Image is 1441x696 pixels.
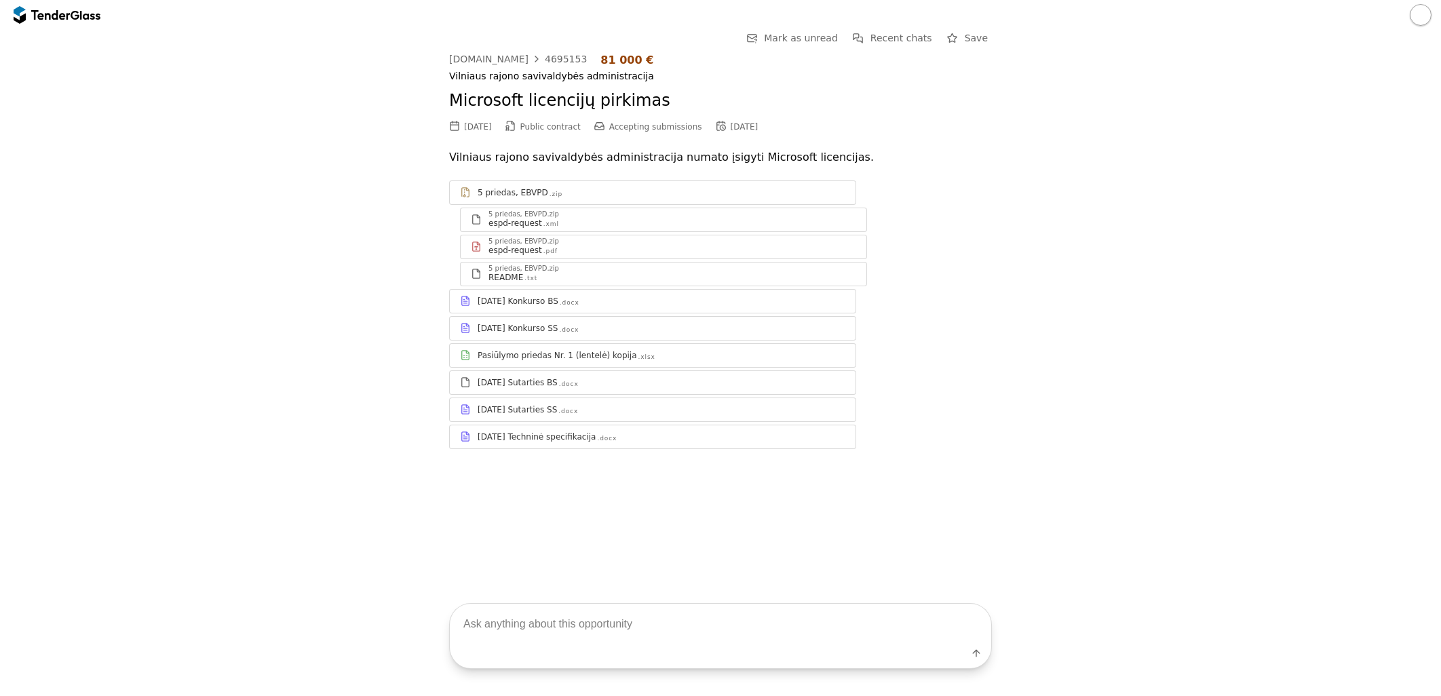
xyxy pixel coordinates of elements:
[849,30,936,47] button: Recent chats
[943,30,992,47] button: Save
[543,247,558,256] div: .pdf
[460,262,867,286] a: 5 priedas, EBVPD.zipREADME.txt
[449,425,856,449] a: [DATE] Techninė specifikacija.docx
[543,220,559,229] div: .xml
[560,298,579,307] div: .docx
[449,90,992,113] h2: Microsoft licencijų pirkimas
[478,377,558,388] div: [DATE] Sutarties BS
[558,407,578,416] div: .docx
[449,316,856,341] a: [DATE] Konkurso SS.docx
[609,122,702,132] span: Accepting submissions
[965,33,988,43] span: Save
[449,148,992,167] p: Vilniaus rajono savivaldybės administracija numato įsigyti Microsoft licencijas.
[478,431,596,442] div: [DATE] Techninė specifikacija
[449,343,856,368] a: Pasiūlymo priedas Nr. 1 (lentelė) kopija.xlsx
[597,434,617,443] div: .docx
[464,122,492,132] div: [DATE]
[449,71,992,82] div: Vilniaus rajono savivaldybės administracija
[449,54,587,64] a: [DOMAIN_NAME]4695153
[478,350,637,361] div: Pasiūlymo priedas Nr. 1 (lentelė) kopija
[559,326,579,334] div: .docx
[638,353,655,362] div: .xlsx
[488,245,542,256] div: espd-request
[449,398,856,422] a: [DATE] Sutarties SS.docx
[524,274,537,283] div: .txt
[488,238,559,245] div: 5 priedas, EBVPD.zip
[520,122,581,132] span: Public contract
[449,54,529,64] div: [DOMAIN_NAME]
[731,122,758,132] div: [DATE]
[550,190,562,199] div: .zip
[488,211,559,218] div: 5 priedas, EBVPD.zip
[449,180,856,205] a: 5 priedas, EBVPD.zip
[449,289,856,313] a: [DATE] Konkurso BS.docx
[478,404,557,415] div: [DATE] Sutarties SS
[488,218,542,229] div: espd-request
[545,54,587,64] div: 4695153
[478,296,558,307] div: [DATE] Konkurso BS
[488,265,559,272] div: 5 priedas, EBVPD.zip
[870,33,932,43] span: Recent chats
[478,187,548,198] div: 5 priedas, EBVPD
[449,370,856,395] a: [DATE] Sutarties BS.docx
[559,380,579,389] div: .docx
[488,272,523,283] div: README
[764,33,838,43] span: Mark as unread
[460,208,867,232] a: 5 priedas, EBVPD.zipespd-request.xml
[742,30,842,47] button: Mark as unread
[600,54,653,66] div: 81 000 €
[478,323,558,334] div: [DATE] Konkurso SS
[460,235,867,259] a: 5 priedas, EBVPD.zipespd-request.pdf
